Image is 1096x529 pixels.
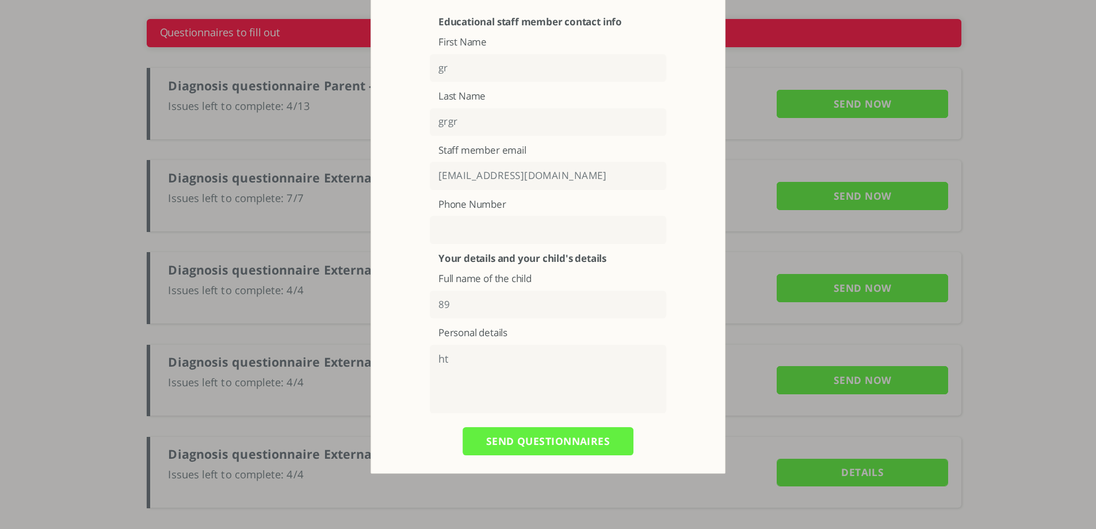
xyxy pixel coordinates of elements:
label: Educational staff member contact info [438,16,658,28]
label: Full name of the child [438,273,658,285]
label: Phone Number [438,199,658,211]
label: Last Name [438,90,658,102]
label: Staff member email [438,144,658,157]
label: Your details and your child's details [438,253,658,265]
label: Personal details [438,327,658,339]
label: First Name [438,36,658,48]
input: SEND QUESTIONNAIRES [463,427,634,455]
